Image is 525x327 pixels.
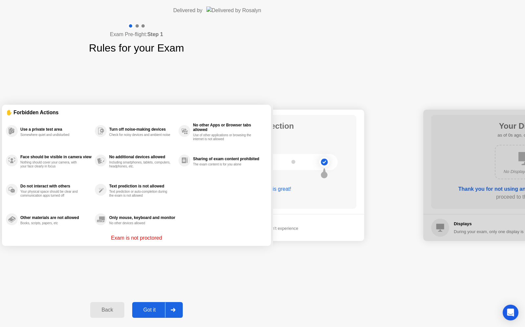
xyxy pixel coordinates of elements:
div: Use of other applications or browsing the internet is not allowed [193,133,255,141]
img: Delivered by Rosalyn [206,7,261,14]
div: Use a private test area [20,127,92,132]
div: Sharing of exam content prohibited [193,157,264,161]
div: Books, scripts, papers, etc [20,221,82,225]
div: Nothing should cover your camera, with your face clearly in focus [20,161,82,168]
b: Step 1 [147,32,163,37]
div: Text prediction or auto-completion during the exam is not allowed [109,190,171,198]
div: Do not interact with others [20,184,92,188]
button: Got it [132,302,183,318]
button: Back [90,302,124,318]
div: The exam content is for you alone [193,163,255,166]
div: ✋ Forbidden Actions [6,109,267,116]
div: Including smartphones, tablets, computers, headphones, etc. [109,161,171,168]
div: Your physical space should be clear and communication apps turned off [20,190,82,198]
div: No additional devices allowed [109,155,175,159]
div: Delivered by [173,7,202,14]
div: Only mouse, keyboard and monitor [109,215,175,220]
div: Back [92,307,122,313]
h4: Exam Pre-flight: [110,31,163,38]
div: Text prediction is not allowed [109,184,175,188]
div: Other materials are not allowed [20,215,92,220]
div: No other devices allowed [109,221,171,225]
div: Open Intercom Messenger [503,305,518,320]
div: Check for noisy devices and ambient noise [109,133,171,137]
div: No other Apps or Browser tabs allowed [193,123,264,132]
div: Got it [134,307,165,313]
div: Somewhere quiet and undisturbed [20,133,82,137]
h1: Rules for your Exam [89,40,184,56]
div: Turn off noise-making devices [109,127,175,132]
div: Face should be visible in camera view [20,155,92,159]
p: Exam is not proctored [111,234,162,242]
